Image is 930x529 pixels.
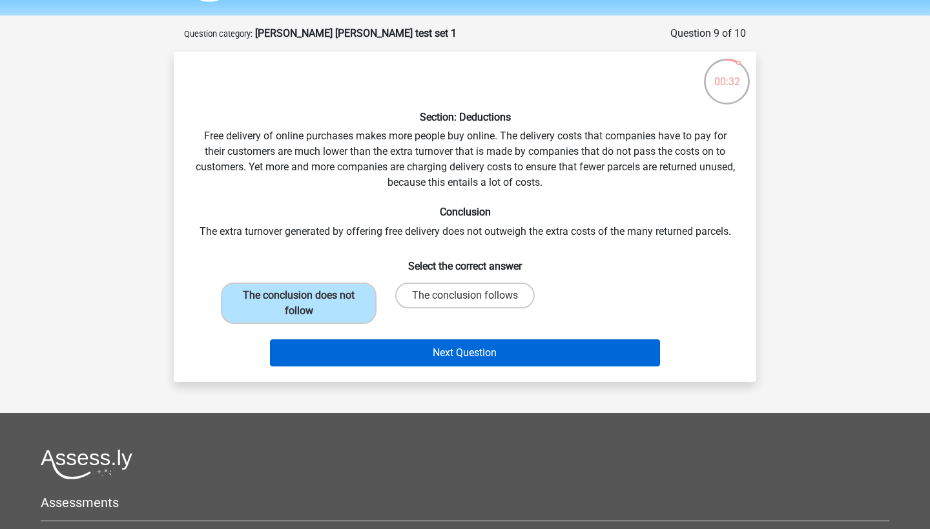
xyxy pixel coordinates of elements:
small: Question category: [184,29,253,39]
h5: Assessments [41,495,889,510]
div: Question 9 of 10 [670,26,746,41]
div: 00:32 [703,57,751,90]
div: Free delivery of online purchases makes more people buy online. The delivery costs that companies... [179,62,751,372]
h6: Conclusion [194,206,736,218]
button: Next Question [270,339,661,366]
h6: Select the correct answer [194,250,736,272]
strong: [PERSON_NAME] [PERSON_NAME] test set 1 [255,27,457,39]
label: The conclusion follows [395,283,535,308]
label: The conclusion does not follow [221,283,377,324]
img: Assessly logo [41,449,132,479]
h6: Section: Deductions [194,111,736,123]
